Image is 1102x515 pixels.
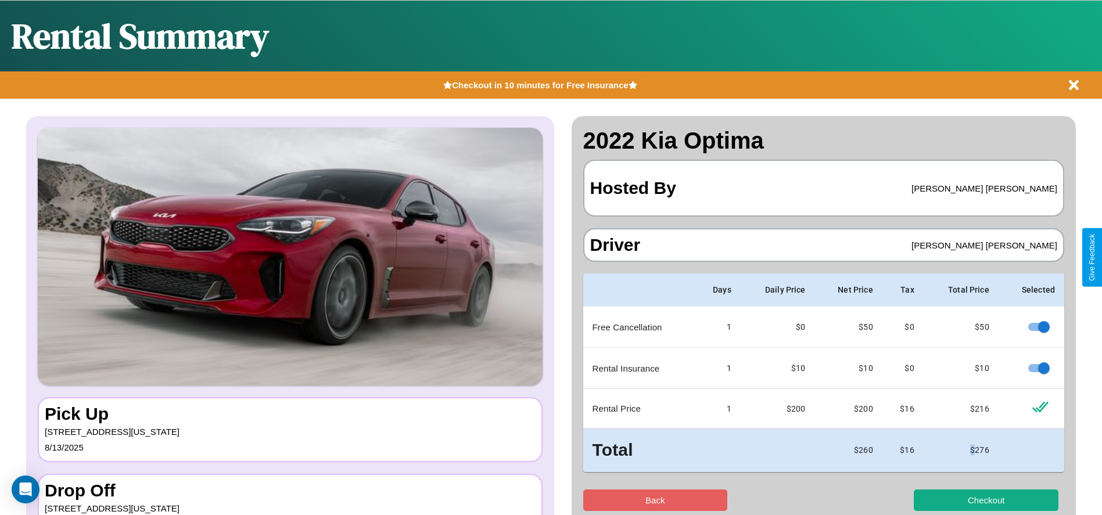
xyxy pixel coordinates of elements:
[882,273,924,307] th: Tax
[741,348,815,389] td: $10
[593,361,685,376] p: Rental Insurance
[45,481,536,500] h3: Drop Off
[924,307,999,348] td: $ 50
[694,273,741,307] th: Days
[999,273,1064,307] th: Selected
[694,389,741,428] td: 1
[924,428,999,472] td: $ 276
[1088,234,1096,281] div: Give Feedback
[593,401,685,416] p: Rental Price
[924,273,999,307] th: Total Price
[593,438,685,463] h3: Total
[882,428,924,472] td: $ 16
[694,307,741,348] td: 1
[590,235,641,255] h3: Driver
[882,389,924,428] td: $ 16
[815,273,882,307] th: Net Price
[590,167,676,210] h3: Hosted By
[583,128,1065,154] h2: 2022 Kia Optima
[45,440,536,455] p: 8 / 13 / 2025
[815,389,882,428] td: $ 200
[911,181,1057,196] p: [PERSON_NAME] [PERSON_NAME]
[911,237,1057,253] p: [PERSON_NAME] [PERSON_NAME]
[815,428,882,472] td: $ 260
[882,307,924,348] td: $0
[741,307,815,348] td: $0
[12,476,40,503] div: Open Intercom Messenger
[45,404,536,424] h3: Pick Up
[882,348,924,389] td: $0
[452,80,628,90] b: Checkout in 10 minutes for Free Insurance
[924,389,999,428] td: $ 216
[815,348,882,389] td: $ 10
[583,489,728,511] button: Back
[815,307,882,348] td: $ 50
[593,319,685,335] p: Free Cancellation
[914,489,1058,511] button: Checkout
[741,273,815,307] th: Daily Price
[45,424,536,440] p: [STREET_ADDRESS][US_STATE]
[741,389,815,428] td: $ 200
[583,273,1065,472] table: simple table
[694,348,741,389] td: 1
[924,348,999,389] td: $ 10
[12,12,269,60] h1: Rental Summary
